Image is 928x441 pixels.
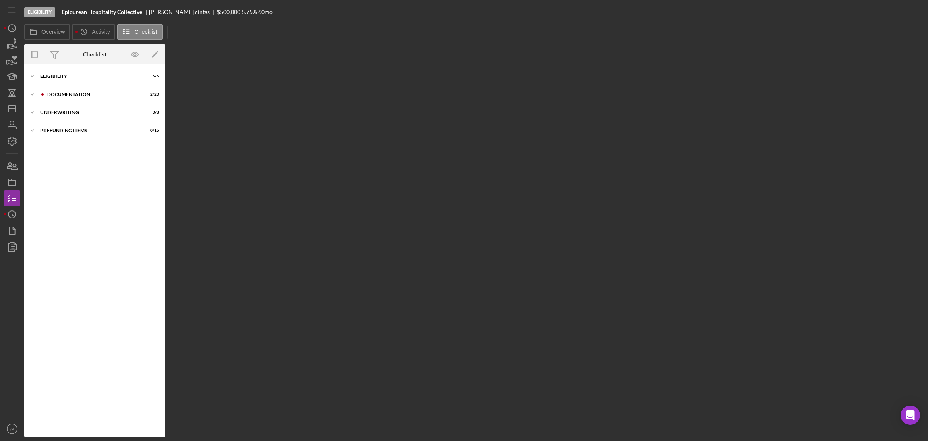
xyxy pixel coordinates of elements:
[242,9,257,15] div: 8.75 %
[145,110,159,115] div: 0 / 8
[40,74,139,79] div: Eligibility
[47,92,139,97] div: Documentation
[145,128,159,133] div: 0 / 15
[145,92,159,97] div: 2 / 20
[40,128,139,133] div: Prefunding Items
[258,9,273,15] div: 60 mo
[62,9,142,15] b: Epicurean Hospitality Collective
[901,406,920,425] div: Open Intercom Messenger
[117,24,163,40] button: Checklist
[41,29,65,35] label: Overview
[149,9,217,15] div: [PERSON_NAME] cintas
[24,24,70,40] button: Overview
[24,7,55,17] div: Eligibility
[217,8,240,15] span: $500,000
[10,427,15,431] text: YA
[40,110,139,115] div: Underwriting
[92,29,110,35] label: Activity
[135,29,157,35] label: Checklist
[72,24,115,40] button: Activity
[145,74,159,79] div: 6 / 6
[83,51,106,58] div: Checklist
[4,421,20,437] button: YA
